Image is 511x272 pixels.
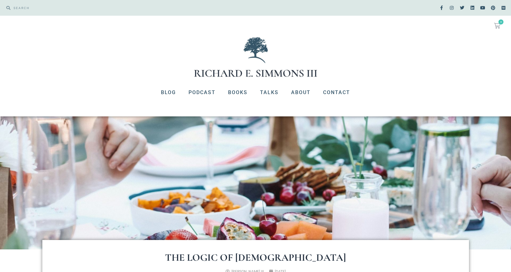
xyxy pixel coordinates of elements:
a: Blog [155,84,182,101]
input: SEARCH [10,3,253,13]
a: 0 [487,19,508,33]
span: 0 [498,19,503,24]
a: Podcast [182,84,222,101]
h1: The Logic of [DEMOGRAPHIC_DATA] [67,253,444,263]
a: Books [222,84,254,101]
a: Talks [254,84,285,101]
a: Contact [317,84,356,101]
a: About [285,84,317,101]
